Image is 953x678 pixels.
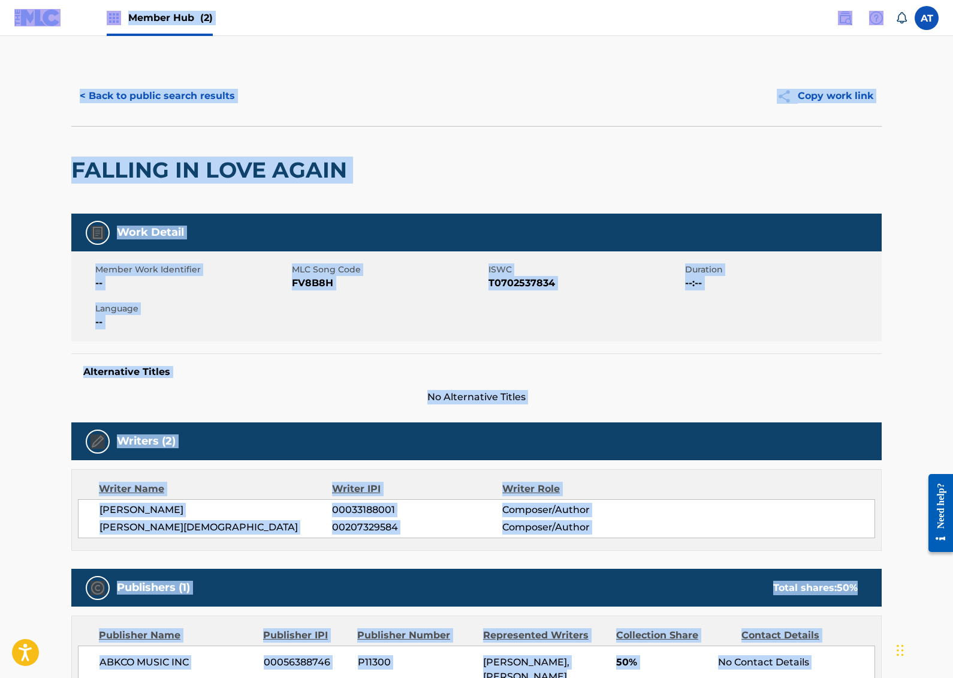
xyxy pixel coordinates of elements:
[869,11,883,25] img: help
[332,503,502,517] span: 00033188001
[95,276,289,290] span: --
[616,655,709,670] span: 50%
[741,628,858,643] div: Contact Details
[773,581,858,595] div: Total shares:
[99,628,254,643] div: Publisher Name
[117,226,184,239] h5: Work Detail
[95,315,289,329] span: --
[71,81,243,111] button: < Back to public search results
[14,9,61,26] img: MLC Logo
[263,628,348,643] div: Publisher IPI
[837,582,858,593] span: 50 %
[91,434,105,449] img: Writers
[502,482,658,496] div: Writer Role
[71,390,882,404] span: No Alternative Titles
[71,157,353,184] h2: FALLING IN LOVE AGAIN
[99,655,255,670] span: ABKCO MUSIC INC
[488,263,682,276] span: ISWC
[264,655,349,670] span: 00056388746
[777,89,798,104] img: Copy work link
[502,520,658,535] span: Composer/Author
[200,12,213,23] span: (2)
[483,628,607,643] div: Represented Writers
[95,263,289,276] span: Member Work Identifier
[488,276,682,290] span: T0702537834
[91,226,105,240] img: Work Detail
[128,11,213,25] span: Member Hub
[718,655,874,670] div: No Contact Details
[91,581,105,595] img: Publishers
[117,434,176,448] h5: Writers (2)
[768,81,882,111] button: Copy work link
[99,482,332,496] div: Writer Name
[502,503,658,517] span: Composer/Author
[292,276,485,290] span: FV8B8H
[685,263,879,276] span: Duration
[107,11,121,25] img: Top Rightsholders
[99,503,332,517] span: [PERSON_NAME]
[99,520,332,535] span: [PERSON_NAME][DEMOGRAPHIC_DATA]
[358,655,474,670] span: P11300
[919,465,953,562] iframe: Resource Center
[332,482,503,496] div: Writer IPI
[83,366,870,378] h5: Alternative Titles
[332,520,502,535] span: 00207329584
[357,628,474,643] div: Publisher Number
[838,11,852,25] img: search
[895,12,907,24] div: Notifications
[833,6,857,30] a: Public Search
[95,302,289,315] span: Language
[292,263,485,276] span: MLC Song Code
[117,581,190,595] h5: Publishers (1)
[864,6,888,30] div: Help
[685,276,879,290] span: --:--
[893,620,953,678] iframe: Chat Widget
[897,632,904,668] div: Drag
[616,628,732,643] div: Collection Share
[915,6,939,30] div: User Menu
